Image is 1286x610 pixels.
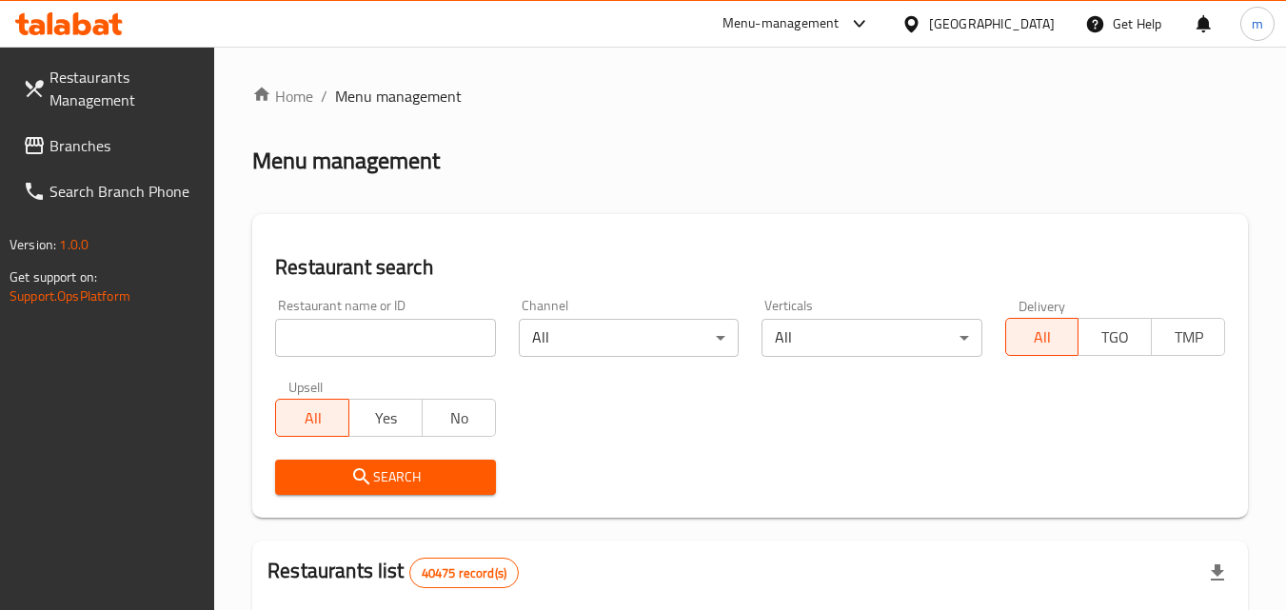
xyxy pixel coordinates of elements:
h2: Restaurants list [267,557,519,588]
span: Branches [49,134,200,157]
div: All [762,319,981,357]
a: Restaurants Management [8,54,215,123]
button: All [1005,318,1079,356]
a: Search Branch Phone [8,168,215,214]
label: Delivery [1019,299,1066,312]
li: / [321,85,327,108]
span: TMP [1159,324,1217,351]
span: No [430,404,488,432]
a: Home [252,85,313,108]
span: Menu management [335,85,462,108]
nav: breadcrumb [252,85,1248,108]
span: Restaurants Management [49,66,200,111]
label: Upsell [288,380,324,393]
div: All [519,319,739,357]
a: Branches [8,123,215,168]
div: Export file [1195,550,1240,596]
span: Yes [357,404,415,432]
span: All [1014,324,1072,351]
span: Get support on: [10,265,97,289]
div: [GEOGRAPHIC_DATA] [929,13,1055,34]
a: Support.OpsPlatform [10,284,130,308]
div: Menu-management [722,12,840,35]
span: Search Branch Phone [49,180,200,203]
span: Version: [10,232,56,257]
input: Search for restaurant name or ID.. [275,319,495,357]
button: No [422,399,496,437]
span: 40475 record(s) [410,564,518,582]
h2: Restaurant search [275,253,1225,282]
h2: Menu management [252,146,440,176]
button: Search [275,460,495,495]
div: Total records count [409,558,519,588]
button: TMP [1151,318,1225,356]
button: All [275,399,349,437]
button: TGO [1078,318,1152,356]
button: Yes [348,399,423,437]
span: TGO [1086,324,1144,351]
span: m [1252,13,1263,34]
span: Search [290,465,480,489]
span: 1.0.0 [59,232,89,257]
span: All [284,404,342,432]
